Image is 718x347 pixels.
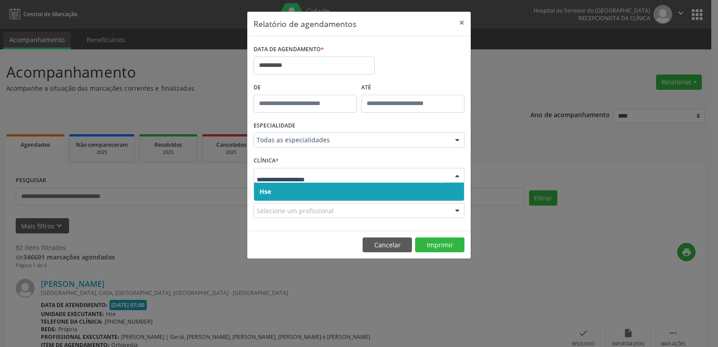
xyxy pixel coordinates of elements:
[453,12,471,34] button: Close
[361,81,464,95] label: ATÉ
[257,206,334,215] span: Selecione um profissional
[254,18,356,30] h5: Relatório de agendamentos
[254,154,279,168] label: CLÍNICA
[363,237,412,253] button: Cancelar
[259,187,271,196] span: Hse
[254,119,295,133] label: ESPECIALIDADE
[415,237,464,253] button: Imprimir
[257,136,446,145] span: Todas as especialidades
[254,43,324,57] label: DATA DE AGENDAMENTO
[254,81,357,95] label: De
